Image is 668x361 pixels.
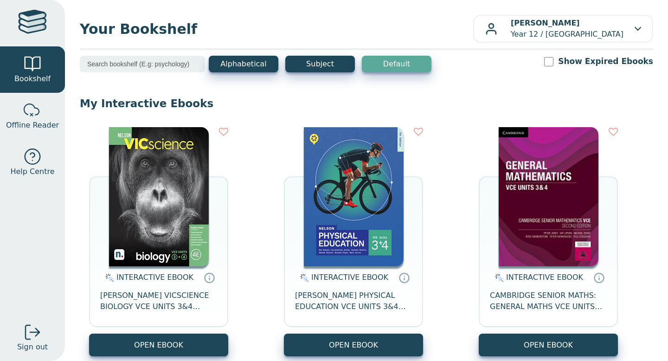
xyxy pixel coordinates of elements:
img: 2d857910-8719-48bf-a398-116ea92bfb73.jpg [499,127,598,266]
span: Sign out [17,342,48,353]
img: interactive.svg [297,272,309,284]
b: [PERSON_NAME] [511,19,580,27]
img: interactive.svg [103,272,114,284]
label: Show Expired Ebooks [558,56,653,67]
button: OPEN EBOOK [284,334,423,356]
img: interactive.svg [492,272,504,284]
span: Help Centre [10,166,54,177]
button: [PERSON_NAME]Year 12 / [GEOGRAPHIC_DATA] [473,15,653,43]
img: 0e99e12d-4b9b-eb11-a9a2-0272d098c78b.jpg [109,127,209,266]
p: Year 12 / [GEOGRAPHIC_DATA] [511,18,623,40]
span: Offline Reader [6,120,59,131]
button: OPEN EBOOK [89,334,228,356]
span: Bookshelf [14,73,51,84]
a: Interactive eBooks are accessed online via the publisher’s portal. They contain interactive resou... [593,272,604,283]
a: Interactive eBooks are accessed online via the publisher’s portal. They contain interactive resou... [398,272,410,283]
span: INTERACTIVE EBOOK [311,273,388,282]
span: [PERSON_NAME] VICSCIENCE BIOLOGY VCE UNITS 3&4 STUDENT EBOOK 4E [100,290,217,312]
button: Alphabetical [209,56,278,72]
span: INTERACTIVE EBOOK [116,273,193,282]
button: Subject [285,56,355,72]
a: Interactive eBooks are accessed online via the publisher’s portal. They contain interactive resou... [204,272,215,283]
img: 0a629092-725e-4f40-8030-eb320a91c761.png [304,127,404,266]
button: Default [362,56,431,72]
span: [PERSON_NAME] PHYSICAL EDUCATION VCE UNITS 3&4 MINDTAP 7E [295,290,412,312]
input: Search bookshelf (E.g: psychology) [80,56,205,72]
span: Your Bookshelf [80,19,473,39]
button: OPEN EBOOK [479,334,618,356]
span: INTERACTIVE EBOOK [506,273,583,282]
p: My Interactive Ebooks [80,97,653,110]
span: CAMBRIDGE SENIOR MATHS: GENERAL MATHS VCE UNITS 3&4 EBOOK 2E [490,290,607,312]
